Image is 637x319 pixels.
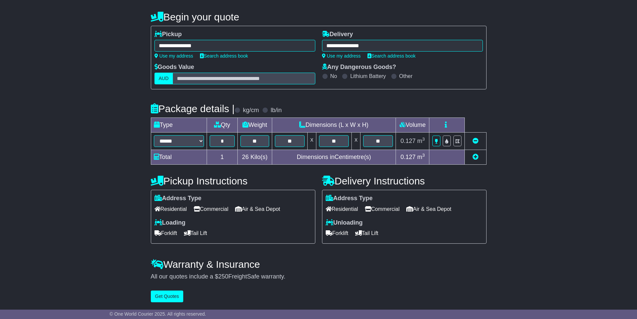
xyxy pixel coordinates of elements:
h4: Warranty & Insurance [151,259,487,270]
span: Residential [326,204,358,214]
td: x [307,133,316,150]
h4: Pickup Instructions [151,175,315,186]
label: Delivery [322,31,353,38]
span: Air & Sea Depot [406,204,451,214]
a: Search address book [200,53,248,59]
span: 250 [218,273,228,280]
span: Commercial [194,204,228,214]
td: Weight [238,118,272,133]
h4: Begin your quote [151,11,487,22]
label: kg/cm [243,107,259,114]
span: Commercial [365,204,400,214]
label: Any Dangerous Goods? [322,64,396,71]
span: Forklift [154,228,177,238]
a: Remove this item [472,138,479,144]
a: Add new item [472,154,479,160]
td: 1 [207,150,238,165]
label: Loading [154,219,186,227]
h4: Delivery Instructions [322,175,487,186]
sup: 3 [422,137,425,142]
label: No [330,73,337,79]
label: Pickup [154,31,182,38]
label: Address Type [326,195,373,202]
span: 26 [242,154,249,160]
sup: 3 [422,153,425,158]
td: Dimensions (L x W x H) [272,118,396,133]
h4: Package details | [151,103,235,114]
span: Air & Sea Depot [235,204,280,214]
span: m [417,154,425,160]
td: Dimensions in Centimetre(s) [272,150,396,165]
a: Use my address [154,53,193,59]
span: Residential [154,204,187,214]
span: Tail Lift [355,228,379,238]
span: 0.127 [401,138,416,144]
td: Kilo(s) [238,150,272,165]
span: Forklift [326,228,348,238]
div: All our quotes include a $ FreightSafe warranty. [151,273,487,281]
span: m [417,138,425,144]
button: Get Quotes [151,291,184,302]
label: Lithium Battery [350,73,386,79]
span: Tail Lift [184,228,207,238]
td: Type [151,118,207,133]
td: Volume [396,118,429,133]
td: x [352,133,360,150]
span: 0.127 [401,154,416,160]
label: Address Type [154,195,202,202]
label: AUD [154,73,173,84]
label: lb/in [271,107,282,114]
td: Qty [207,118,238,133]
span: © One World Courier 2025. All rights reserved. [110,311,206,317]
label: Unloading [326,219,363,227]
a: Use my address [322,53,361,59]
label: Other [399,73,413,79]
label: Goods Value [154,64,194,71]
a: Search address book [367,53,416,59]
td: Total [151,150,207,165]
